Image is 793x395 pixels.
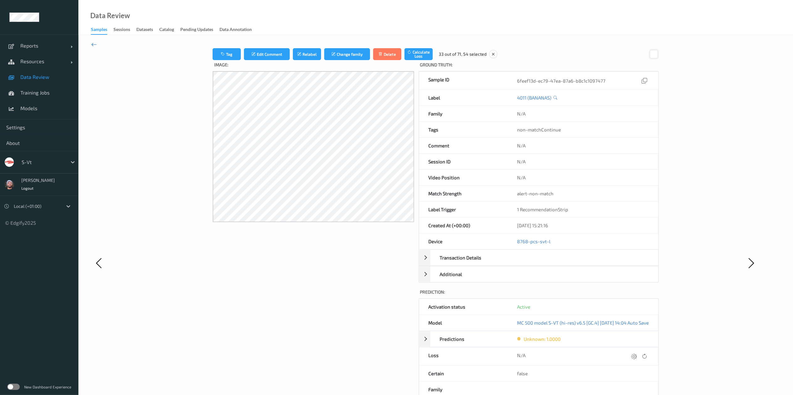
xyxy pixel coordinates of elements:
[419,366,508,381] div: Certain
[419,186,508,201] div: Match Strength
[114,25,136,34] a: Sessions
[244,48,290,60] button: Edit Comment
[508,154,658,169] div: N/A
[419,331,658,347] div: PredictionsUnknown: 1.0000
[508,106,658,121] div: N/A
[419,154,508,169] div: Session ID
[293,48,321,60] button: Relabel
[213,60,414,71] label: Image:
[219,26,252,34] div: Data Annotation
[419,138,508,153] div: Comment
[524,336,561,342] div: Unknown: 1.0000
[419,218,508,233] div: Created At (+00:00)
[419,315,508,331] div: Model
[419,233,508,249] div: Device
[419,106,508,121] div: Family
[508,170,658,185] div: N/A
[517,76,649,85] div: 6feef13d-ec79-47ea-87a6-b8c1c1097477
[508,186,658,201] div: alert-non-match
[419,170,508,185] div: Video Position
[419,299,508,315] div: Activation status
[430,250,515,265] div: Transaction Details
[91,25,114,35] a: Samples
[180,25,219,34] a: Pending Updates
[404,48,433,60] button: Calculate Loss
[136,25,159,34] a: Datasets
[419,60,659,71] label: Ground Truth :
[373,48,401,60] button: Delete
[91,26,107,35] div: Samples
[159,26,174,34] div: Catalog
[517,304,649,310] div: Active
[508,138,658,153] div: N/A
[508,202,658,217] div: 1 RecommendationStrip
[517,127,561,132] span: non-matchContinue
[213,48,241,60] button: Tag
[508,366,658,381] div: false
[419,72,508,90] div: Sample ID
[159,25,180,34] a: Catalog
[114,26,130,34] div: Sessions
[517,352,649,361] div: N/A
[517,320,649,326] a: MC 500 model S-VT (hi-res) v6.5 [GC.4] [DATE] 14:04 Auto Save
[180,26,213,34] div: Pending Updates
[430,266,515,282] div: Additional
[324,48,370,60] button: Change family
[419,249,658,266] div: Transaction Details
[517,95,551,101] a: 4011 (BANANAS)
[517,239,550,244] a: 8768-pcs-svt-l
[419,90,508,105] div: Label
[419,266,658,282] div: Additional
[430,331,515,347] div: Predictions
[419,202,508,217] div: Label Trigger
[219,25,258,34] a: Data Annotation
[439,49,499,59] div: 33 out of 71, 54 selected
[508,218,658,233] div: [DATE] 15:21:16
[90,13,130,19] div: Data Review
[419,347,508,365] div: Loss
[419,287,659,298] label: Prediction:
[419,122,508,137] div: Tags
[136,26,153,34] div: Datasets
